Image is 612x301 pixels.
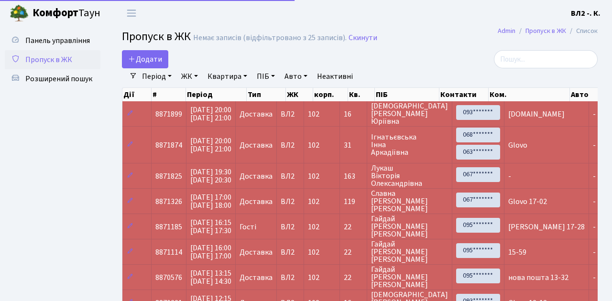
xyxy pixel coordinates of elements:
[571,8,601,19] a: ВЛ2 -. К.
[593,222,596,232] span: -
[240,248,273,256] span: Доставка
[240,141,273,149] span: Доставка
[308,140,319,150] span: 102
[308,171,319,182] span: 102
[190,192,231,211] span: [DATE] 17:00 [DATE] 18:00
[593,247,596,258] span: -
[190,136,231,154] span: [DATE] 20:00 [DATE] 21:00
[186,88,247,101] th: Період
[281,248,300,256] span: ВЛ2
[344,223,363,231] span: 22
[313,88,348,101] th: корп.
[508,196,547,207] span: Glovo 17-02
[483,21,612,41] nav: breadcrumb
[281,223,300,231] span: ВЛ2
[308,109,319,119] span: 102
[120,5,143,21] button: Переключити навігацію
[508,140,527,150] span: Glovo
[240,110,273,118] span: Доставка
[33,5,100,21] span: Таун
[5,69,100,88] a: Розширений пошук
[281,172,300,180] span: ВЛ2
[371,240,448,263] span: Гайдай [PERSON_NAME] [PERSON_NAME]
[344,198,363,205] span: 119
[344,274,363,281] span: 22
[498,26,515,36] a: Admin
[281,110,300,118] span: ВЛ2
[566,26,598,36] li: Список
[508,109,565,119] span: [DOMAIN_NAME]
[508,222,585,232] span: [PERSON_NAME] 17-28
[375,88,439,101] th: ПІБ
[494,50,598,68] input: Пошук...
[177,68,202,85] a: ЖК
[122,50,168,68] a: Додати
[344,141,363,149] span: 31
[122,28,191,45] span: Пропуск в ЖК
[190,217,231,236] span: [DATE] 16:15 [DATE] 17:30
[33,5,78,21] b: Комфорт
[508,272,568,283] span: нова пошта 13-32
[308,222,319,232] span: 102
[439,88,488,101] th: Контакти
[25,54,72,65] span: Пропуск в ЖК
[281,274,300,281] span: ВЛ2
[128,54,162,64] span: Додати
[253,68,279,85] a: ПІБ
[138,68,175,85] a: Період
[240,274,273,281] span: Доставка
[122,88,152,101] th: Дії
[371,133,448,156] span: Ігнатьєвська Інна Аркадіївна
[308,196,319,207] span: 102
[286,88,313,101] th: ЖК
[190,268,231,287] span: [DATE] 13:15 [DATE] 14:30
[10,4,29,23] img: logo.png
[155,247,182,258] span: 8871114
[281,141,300,149] span: ВЛ2
[240,172,273,180] span: Доставка
[593,171,596,182] span: -
[155,196,182,207] span: 8871326
[240,198,273,205] span: Доставка
[240,223,256,231] span: Гості
[371,190,448,213] span: Славна [PERSON_NAME] [PERSON_NAME]
[25,74,92,84] span: Розширений пошук
[5,50,100,69] a: Пропуск в ЖК
[344,248,363,256] span: 22
[525,26,566,36] a: Пропуск в ЖК
[308,272,319,283] span: 102
[152,88,186,101] th: #
[508,171,511,182] span: -
[344,110,363,118] span: 16
[593,196,596,207] span: -
[155,109,182,119] span: 8871899
[190,105,231,123] span: [DATE] 20:00 [DATE] 21:00
[190,243,231,261] span: [DATE] 16:00 [DATE] 17:00
[155,222,182,232] span: 8871185
[281,68,311,85] a: Авто
[593,272,596,283] span: -
[281,198,300,205] span: ВЛ2
[155,171,182,182] span: 8871825
[247,88,286,101] th: Тип
[371,266,448,289] span: Гайдай [PERSON_NAME] [PERSON_NAME]
[593,109,596,119] span: -
[489,88,570,101] th: Ком.
[371,102,448,125] span: [DEMOGRAPHIC_DATA] [PERSON_NAME] Юріївна
[570,88,601,101] th: Авто
[593,140,596,150] span: -
[308,247,319,258] span: 102
[155,140,182,150] span: 8871874
[204,68,251,85] a: Квартира
[349,33,377,43] a: Скинути
[193,33,347,43] div: Немає записів (відфільтровано з 25 записів).
[344,172,363,180] span: 163
[155,272,182,283] span: 8870576
[371,215,448,238] span: Гайдай [PERSON_NAME] [PERSON_NAME]
[313,68,357,85] a: Неактивні
[508,247,526,258] span: 15-59
[348,88,375,101] th: Кв.
[371,164,448,187] span: Лукаш Вікторія Олександрівна
[190,167,231,185] span: [DATE] 19:30 [DATE] 20:30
